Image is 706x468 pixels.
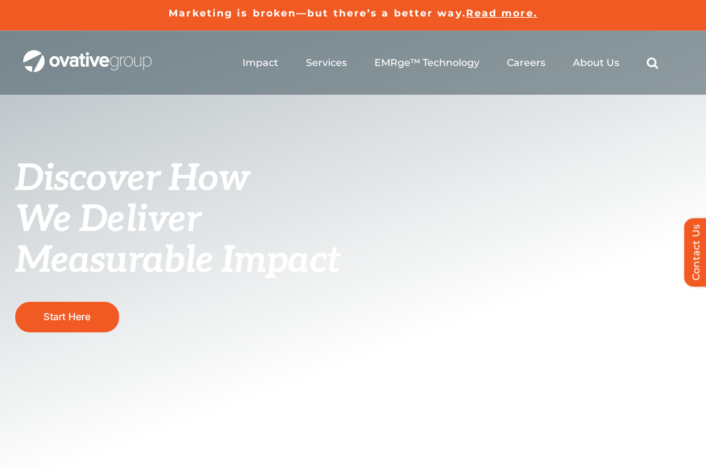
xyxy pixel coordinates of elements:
[242,57,278,69] a: Impact
[15,302,119,332] a: Start Here
[507,57,545,69] a: Careers
[374,57,479,69] a: EMRge™ Technology
[573,57,619,69] a: About Us
[242,43,658,82] nav: Menu
[647,57,658,69] a: Search
[23,49,151,60] a: OG_Full_horizontal_WHT
[15,157,250,201] span: Discover How
[169,7,466,19] a: Marketing is broken—but there’s a better way.
[43,310,90,323] span: Start Here
[15,198,340,283] span: We Deliver Measurable Impact
[306,57,347,69] a: Services
[466,7,537,19] a: Read more.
